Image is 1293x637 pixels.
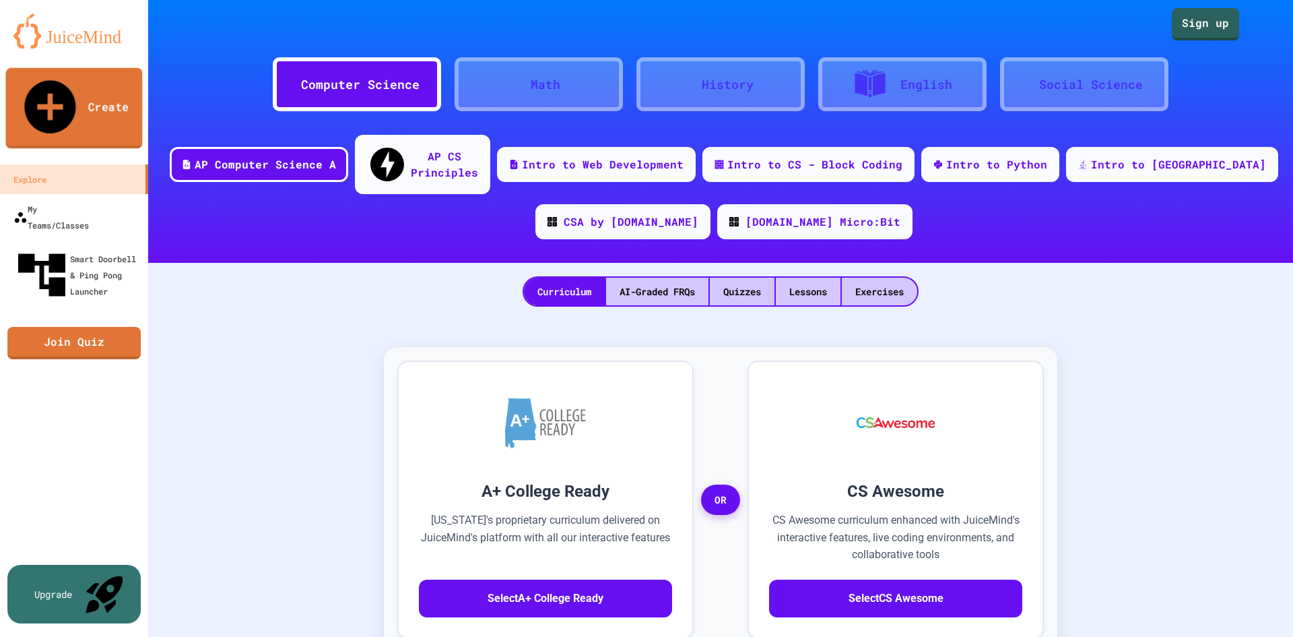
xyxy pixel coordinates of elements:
div: Intro to Python [946,156,1047,173]
p: CS Awesome curriculum enhanced with JuiceMind's interactive features, live coding environments, a... [769,512,1022,564]
div: Intro to CS - Block Coding [727,156,902,173]
div: Explore [13,171,46,187]
div: Quizzes [710,278,774,305]
div: Social Science [1039,75,1143,94]
div: Intro to [GEOGRAPHIC_DATA] [1091,156,1266,173]
h3: CS Awesome [769,479,1022,504]
div: My Teams/Classes [13,201,89,233]
img: CS Awesome [843,382,949,463]
div: English [900,75,952,94]
div: Curriculum [524,278,605,305]
div: AP Computer Science A [195,156,336,173]
div: Math [531,75,560,94]
a: Join Quiz [7,327,141,359]
button: SelectA+ College Ready [419,580,672,617]
button: SelectCS Awesome [769,580,1022,617]
img: logo-orange.svg [13,13,135,49]
p: [US_STATE]'s proprietary curriculum delivered on JuiceMind's platform with all our interactive fe... [419,512,672,564]
a: Create [5,68,142,149]
div: Lessons [776,278,840,305]
div: [DOMAIN_NAME] Micro:Bit [745,214,900,230]
img: CODE_logo_RGB.png [729,217,739,226]
a: Sign up [1172,8,1239,40]
div: CSA by [DOMAIN_NAME] [564,214,698,230]
div: Exercises [842,278,917,305]
div: AP CS Principles [411,148,478,181]
div: AI-Graded FRQs [606,278,708,305]
span: OR [701,485,740,516]
img: A+ College Ready [505,398,586,448]
img: CODE_logo_RGB.png [548,217,557,226]
div: History [702,75,754,94]
div: Computer Science [301,75,420,94]
div: Smart Doorbell & Ping Pong Launcher [13,247,143,303]
div: Upgrade [34,587,72,601]
div: Intro to Web Development [522,156,684,173]
h3: A+ College Ready [419,479,672,504]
